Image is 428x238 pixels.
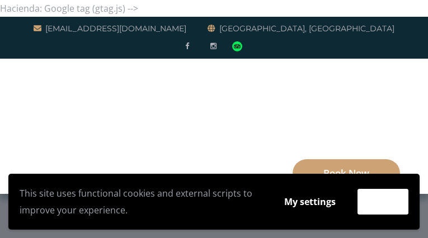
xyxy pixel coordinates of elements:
p: This site uses functional cookies and external scripts to improve your experience. [20,185,262,218]
div: Read traveler reviews on Tripadvisor [232,41,242,51]
img: Tripadvisor_logomark.svg [232,41,242,51]
button: Accept [358,189,408,215]
a: [EMAIL_ADDRESS][DOMAIN_NAME] [34,22,186,35]
a: Book Now [293,159,400,187]
img: Awesome Logo [187,70,241,154]
a: [GEOGRAPHIC_DATA], [GEOGRAPHIC_DATA] [208,22,394,35]
button: My settings [274,189,346,215]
